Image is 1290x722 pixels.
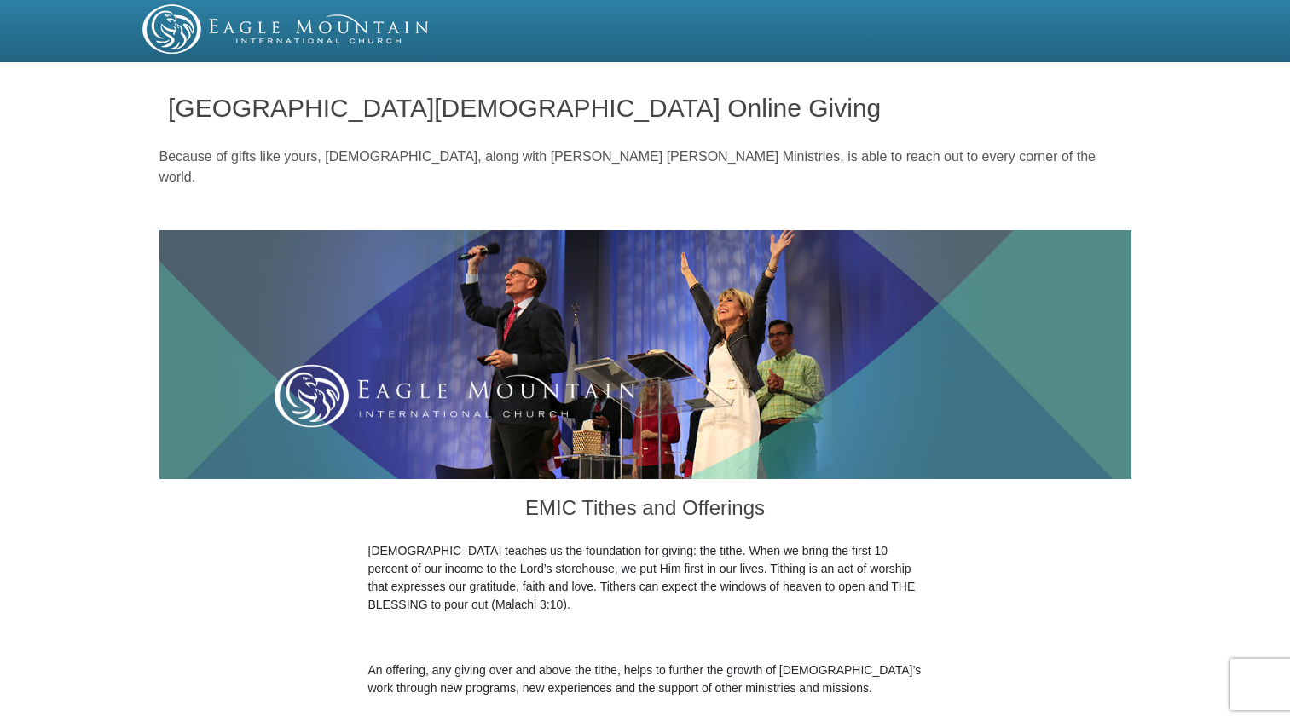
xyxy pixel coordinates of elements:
img: EMIC [142,4,431,54]
p: Because of gifts like yours, [DEMOGRAPHIC_DATA], along with [PERSON_NAME] [PERSON_NAME] Ministrie... [159,147,1131,188]
h3: EMIC Tithes and Offerings [368,479,923,542]
p: [DEMOGRAPHIC_DATA] teaches us the foundation for giving: the tithe. When we bring the first 10 pe... [368,542,923,614]
p: An offering, any giving over and above the tithe, helps to further the growth of [DEMOGRAPHIC_DAT... [368,661,923,697]
h1: [GEOGRAPHIC_DATA][DEMOGRAPHIC_DATA] Online Giving [168,94,1122,122]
